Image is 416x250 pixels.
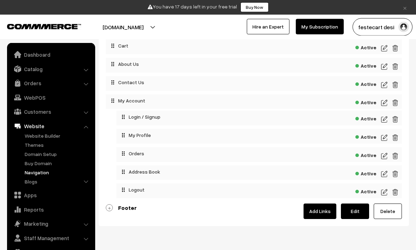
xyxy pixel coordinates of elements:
[392,44,398,53] img: delete
[116,184,345,196] div: Logout
[381,63,387,71] img: edit
[9,63,93,75] a: Catalog
[392,188,398,197] img: delete
[355,79,377,88] span: Active
[355,114,377,123] span: Active
[23,132,93,139] a: Website Builder
[116,111,345,124] div: Login / Signup
[2,2,414,12] div: You have 17 days left in your free trial
[9,120,93,132] a: Website
[9,203,93,216] a: Reports
[392,134,398,142] img: delete
[116,148,345,160] div: Orders
[116,129,345,142] div: My Profile
[381,188,387,197] img: edit
[106,205,137,212] a: Footer
[9,91,93,104] a: WebPOS
[7,22,69,30] a: COMMMERCE
[9,217,93,230] a: Marketing
[392,152,398,161] img: delete
[374,204,402,219] a: Delete
[355,169,377,177] span: Active
[23,178,93,185] a: Blogs
[240,2,269,12] a: Buy Now
[355,132,377,141] span: Active
[392,63,398,71] img: delete
[9,189,93,201] a: Apps
[355,150,377,159] span: Active
[353,18,412,36] button: festecart desi
[355,43,377,51] span: Active
[106,40,343,52] div: Cart
[106,58,343,71] div: About Us
[23,160,93,167] a: Buy Domain
[381,152,387,161] img: edit
[9,48,93,61] a: Dashboard
[247,19,289,35] a: Hire an Expert
[9,232,93,244] a: Staff Management
[392,170,398,179] img: delete
[116,166,345,179] div: Address Book
[381,99,387,107] img: edit
[304,204,336,219] a: Add Links
[23,150,93,158] a: Domain Setup
[381,81,387,89] img: edit
[9,77,93,89] a: Orders
[355,61,377,70] span: Active
[7,24,81,29] img: COMMMERCE
[118,205,137,212] b: Footer
[381,115,387,124] img: edit
[296,19,344,35] a: My Subscription
[78,18,168,36] button: [DOMAIN_NAME]
[106,76,343,89] div: Contact Us
[23,141,93,149] a: Themes
[9,105,93,118] a: Customers
[392,115,398,124] img: delete
[398,22,409,32] img: user
[355,187,377,195] span: Active
[392,81,398,89] img: delete
[381,170,387,179] img: edit
[381,44,387,53] img: edit
[381,134,387,142] img: edit
[23,169,93,176] a: Navigation
[106,95,343,107] div: My Account
[400,3,410,12] a: ×
[341,204,369,219] a: Edit
[392,99,398,107] img: delete
[355,98,377,106] span: Active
